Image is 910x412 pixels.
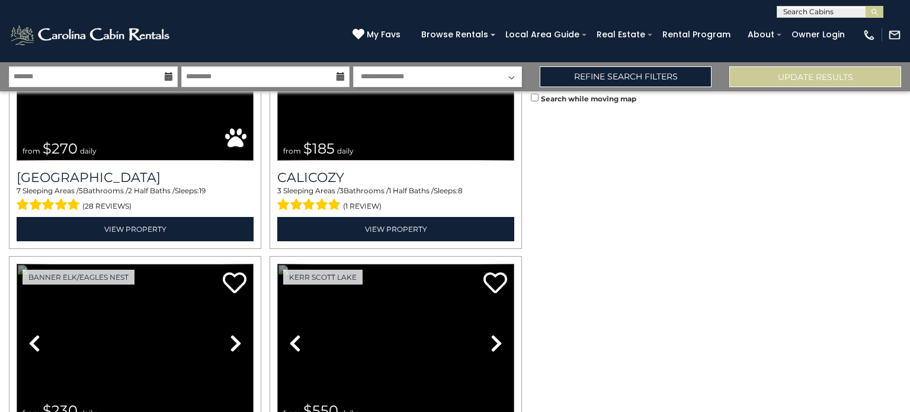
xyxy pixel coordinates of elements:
span: (28 reviews) [82,199,132,214]
a: Local Area Guide [499,25,585,44]
a: About [742,25,780,44]
span: daily [80,146,97,155]
a: Refine Search Filters [540,66,712,87]
a: Real Estate [591,25,651,44]
a: View Property [17,217,254,241]
a: Rental Program [656,25,736,44]
input: Search while moving map [531,94,539,101]
a: Add to favorites [223,271,246,296]
span: 5 [79,186,83,195]
span: (1 review) [343,199,382,214]
span: 2 Half Baths / [128,186,175,195]
img: phone-regular-white.png [863,28,876,41]
a: [GEOGRAPHIC_DATA] [17,170,254,186]
button: Update Results [729,66,901,87]
span: daily [337,146,354,155]
div: Sleeping Areas / Bathrooms / Sleeps: [277,186,514,214]
a: My Favs [353,28,403,41]
span: 19 [199,186,206,195]
a: Calicozy [277,170,514,186]
span: 1 Half Baths / [389,186,434,195]
a: Browse Rentals [415,25,494,44]
h3: Majestic Mountain Haus [17,170,254,186]
small: Search while moving map [541,94,636,103]
a: Owner Login [786,25,851,44]
span: My Favs [367,28,400,41]
a: Add to favorites [483,271,507,296]
img: White-1-2.png [9,23,173,47]
a: View Property [277,217,514,241]
span: 3 [277,186,281,195]
span: from [23,146,40,155]
a: Kerr Scott Lake [283,270,363,285]
span: $185 [303,140,335,157]
img: mail-regular-white.png [888,28,901,41]
span: 8 [458,186,463,195]
span: from [283,146,301,155]
span: $270 [43,140,78,157]
span: 7 [17,186,21,195]
span: 3 [339,186,344,195]
a: Banner Elk/Eagles Nest [23,270,134,285]
div: Sleeping Areas / Bathrooms / Sleeps: [17,186,254,214]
